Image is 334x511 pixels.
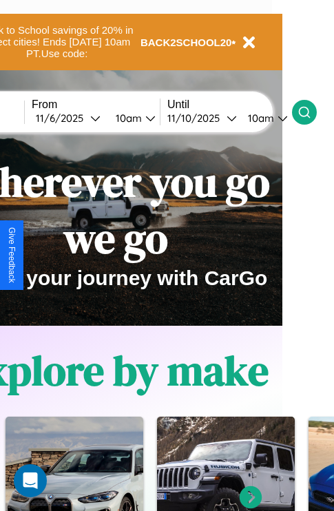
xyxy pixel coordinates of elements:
label: From [32,98,160,111]
div: 11 / 10 / 2025 [167,112,227,125]
div: Give Feedback [7,227,17,283]
button: 11/6/2025 [32,111,105,125]
button: 10am [237,111,292,125]
b: BACK2SCHOOL20 [140,36,232,48]
div: 10am [109,112,145,125]
button: 10am [105,111,160,125]
div: Open Intercom Messenger [14,464,47,497]
div: 11 / 6 / 2025 [36,112,90,125]
label: Until [167,98,292,111]
div: 10am [241,112,278,125]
